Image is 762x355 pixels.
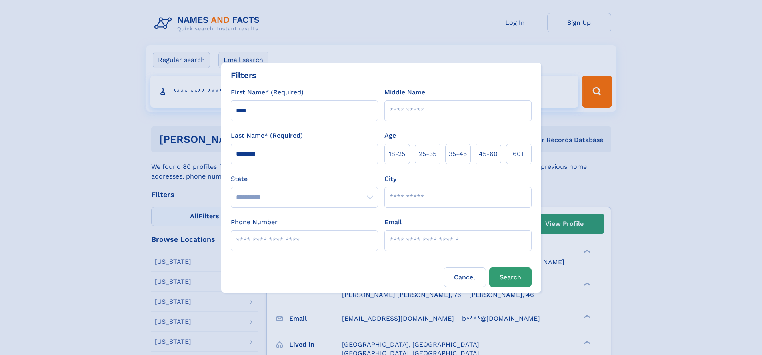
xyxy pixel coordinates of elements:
button: Search [489,267,532,287]
label: Cancel [444,267,486,287]
label: Age [384,131,396,140]
label: Middle Name [384,88,425,97]
span: 25‑35 [419,149,436,159]
label: State [231,174,378,184]
label: Last Name* (Required) [231,131,303,140]
label: Email [384,217,402,227]
div: Filters [231,69,256,81]
span: 35‑45 [449,149,467,159]
label: Phone Number [231,217,278,227]
span: 45‑60 [479,149,498,159]
label: First Name* (Required) [231,88,304,97]
span: 60+ [513,149,525,159]
label: City [384,174,396,184]
span: 18‑25 [389,149,405,159]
